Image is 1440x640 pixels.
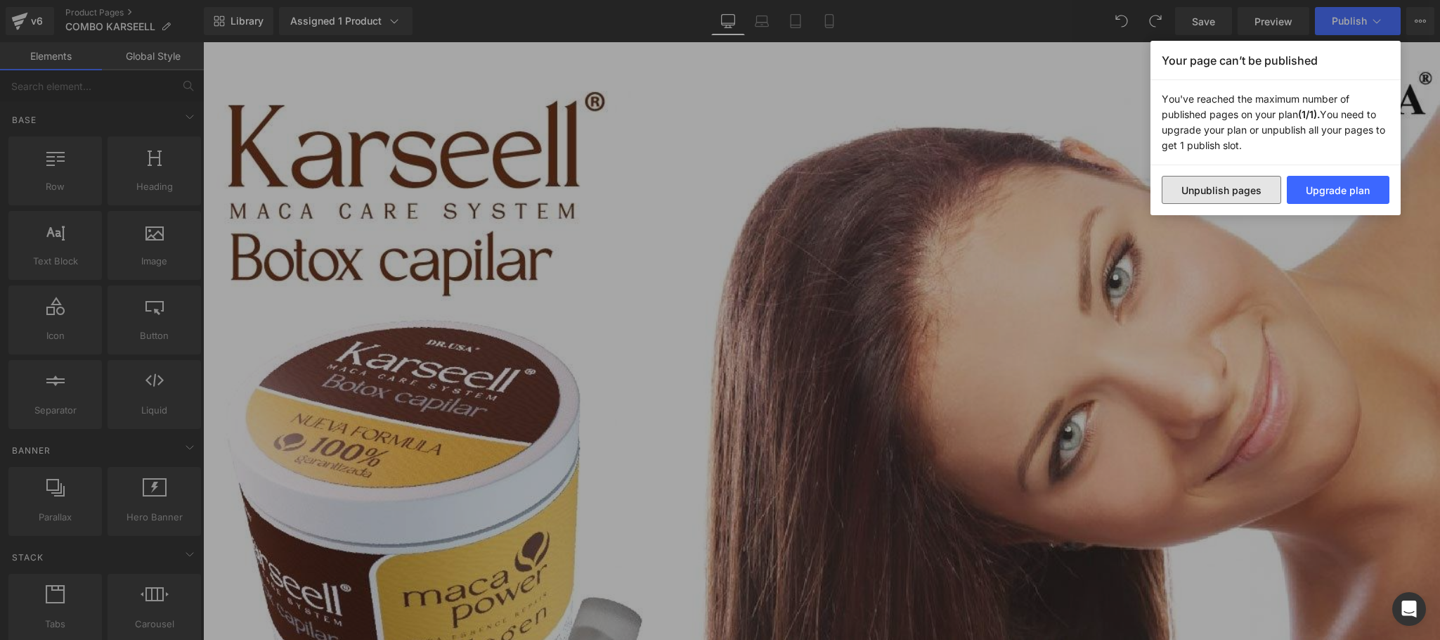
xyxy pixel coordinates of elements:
button: Undo [1108,7,1136,35]
button: Upgrade plan [1287,176,1390,204]
div: Open Intercom Messenger [1392,592,1426,626]
span: (1/1). [1298,108,1320,120]
h4: Your page can’t be published [1150,41,1401,80]
button: Redo [1141,7,1169,35]
button: Unpublish pages [1162,176,1281,204]
p: You've reached the maximum number of published pages on your plan You need to upgrade your plan o... [1150,80,1401,165]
